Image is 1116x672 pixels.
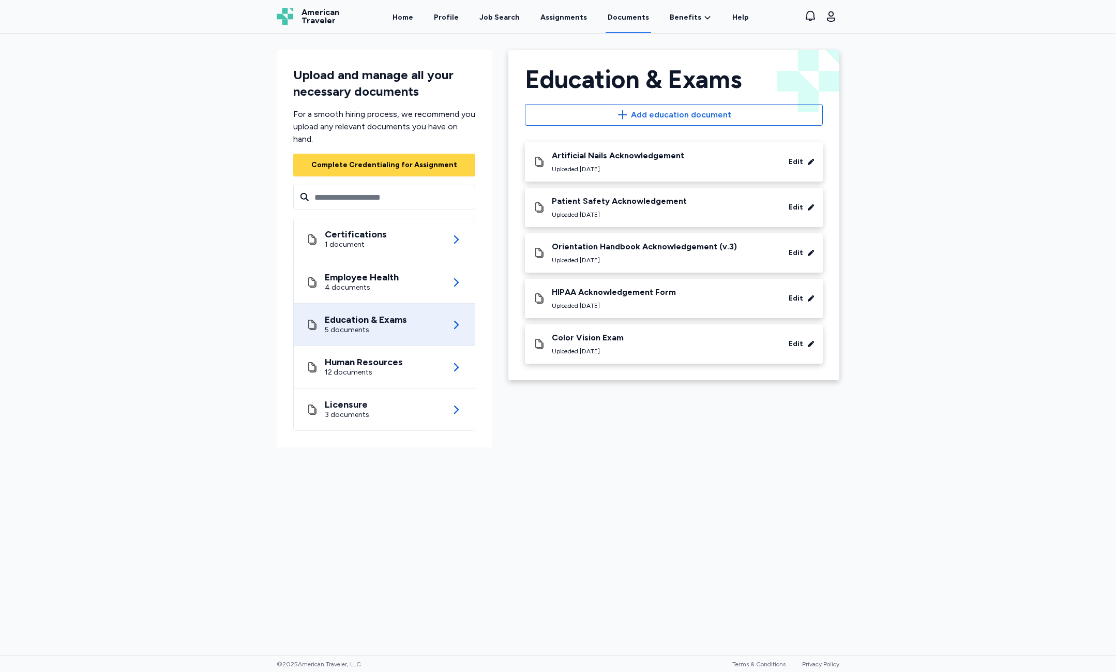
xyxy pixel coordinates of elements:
span: American Traveler [301,8,339,25]
div: Uploaded [DATE] [552,256,737,264]
div: Education & Exams [325,315,407,325]
div: 1 document [325,240,387,250]
button: Add education document [525,104,823,126]
div: Uploaded [DATE] [552,347,624,355]
a: Documents [606,1,651,33]
a: Benefits [670,12,712,23]
div: Human Resources [325,357,403,367]
div: Employee Health [325,272,399,282]
div: Edit [789,248,803,258]
div: 12 documents [325,367,403,378]
div: Color Vision Exam [552,333,624,343]
div: Job Search [479,12,520,23]
div: 3 documents [325,410,369,420]
div: Edit [789,202,803,213]
a: Privacy Policy [802,661,839,668]
span: © 2025 American Traveler, LLC [277,660,361,668]
div: Uploaded [DATE] [552,165,684,173]
div: Artificial Nails Acknowledgement [552,151,684,161]
div: Licensure [325,399,369,410]
button: Complete Credentialing for Assignment [293,154,475,176]
div: Complete Credentialing for Assignment [311,160,457,170]
div: Uploaded [DATE] [552,302,676,310]
div: Edit [789,339,803,349]
div: 5 documents [325,325,407,335]
a: Terms & Conditions [732,661,786,668]
div: Orientation Handbook Acknowledgement (v.3) [552,242,737,252]
div: Certifications [325,229,387,240]
div: For a smooth hiring process, we recommend you upload any relevant documents you have on hand. [293,108,475,145]
div: Patient Safety Acknowledgement [552,196,687,206]
div: Education & Exams [525,67,823,92]
span: Add education document [631,109,731,121]
div: Uploaded [DATE] [552,211,687,219]
div: HIPAA Acknowledgement Form [552,287,676,297]
div: Upload and manage all your necessary documents [293,67,475,100]
div: Edit [789,293,803,304]
span: Benefits [670,12,701,23]
div: Edit [789,157,803,167]
div: 4 documents [325,282,399,293]
img: Logo [277,8,293,25]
